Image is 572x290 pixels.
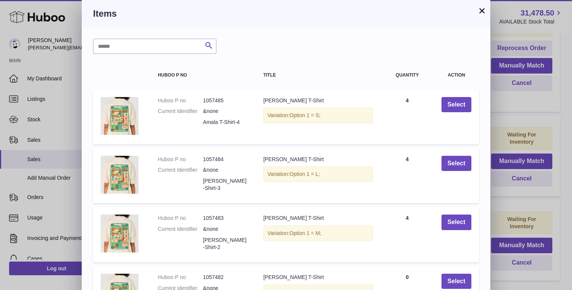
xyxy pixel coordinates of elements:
[203,166,248,174] dd: &none
[441,215,471,230] button: Select
[150,65,256,85] th: Huboo P no
[441,156,471,171] button: Select
[158,274,203,281] dt: Huboo P no
[203,108,248,115] dd: &none
[203,156,248,163] dd: 1057484
[289,230,321,236] span: Option 1 = M;
[158,97,203,104] dt: Huboo P no
[101,215,138,252] img: Amala Chai T-Shirt
[263,156,373,163] div: [PERSON_NAME] T-Shirt
[158,108,203,115] dt: Current Identifier
[441,274,471,289] button: Select
[381,207,434,262] td: 4
[263,226,373,241] div: Variation:
[263,166,373,182] div: Variation:
[203,237,248,251] dd: [PERSON_NAME]-Shirt-2
[381,65,434,85] th: Quantity
[289,112,320,118] span: Option 1 = S;
[101,156,138,194] img: Amala Chai T-Shirt
[158,166,203,174] dt: Current Identifier
[263,108,373,123] div: Variation:
[441,97,471,113] button: Select
[203,274,248,281] dd: 1057482
[158,215,203,222] dt: Huboo P no
[263,215,373,222] div: [PERSON_NAME] T-Shirt
[477,6,487,15] button: ×
[101,97,138,135] img: Amala Chai T-Shirt
[203,119,248,126] dd: Amala T-Shirt-4
[256,65,381,85] th: Title
[381,89,434,144] td: 4
[381,148,434,204] td: 4
[203,215,248,222] dd: 1057483
[158,156,203,163] dt: Huboo P no
[93,8,479,20] h3: Items
[263,274,373,281] div: [PERSON_NAME] T-Shirt
[434,65,479,85] th: Action
[158,226,203,233] dt: Current Identifier
[203,97,248,104] dd: 1057485
[289,171,320,177] span: Option 1 = L;
[263,97,373,104] div: [PERSON_NAME] T-Shirt
[203,226,248,233] dd: &none
[203,177,248,192] dd: [PERSON_NAME]-Shirt-3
